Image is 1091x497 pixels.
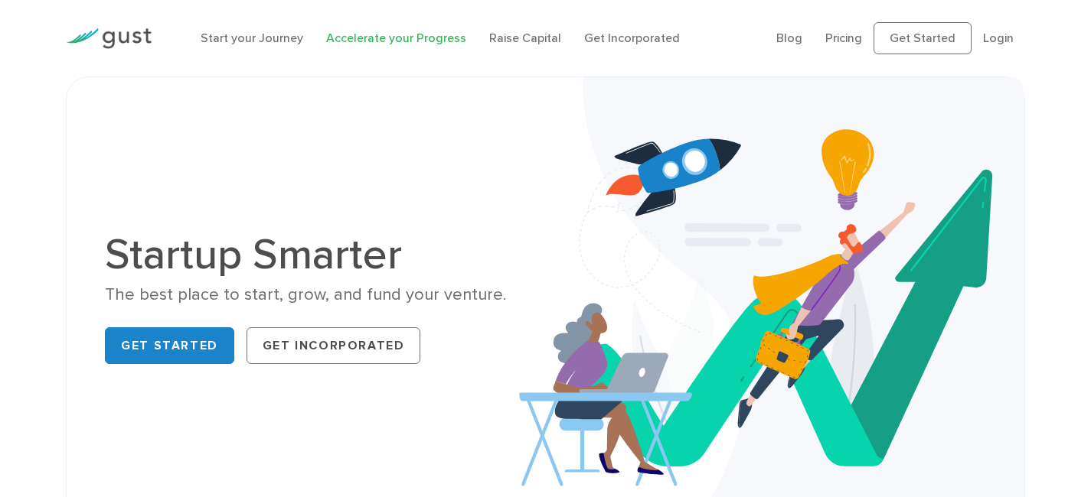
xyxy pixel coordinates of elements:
[874,22,972,54] a: Get Started
[584,31,680,45] a: Get Incorporated
[776,31,802,45] a: Blog
[326,31,466,45] a: Accelerate your Progress
[825,31,862,45] a: Pricing
[247,327,421,364] a: Get Incorporated
[489,31,561,45] a: Raise Capital
[105,233,534,276] h1: Startup Smarter
[983,31,1014,45] a: Login
[201,31,303,45] a: Start your Journey
[66,28,152,49] img: Gust Logo
[105,284,534,306] div: The best place to start, grow, and fund your venture.
[105,327,234,364] a: Get Started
